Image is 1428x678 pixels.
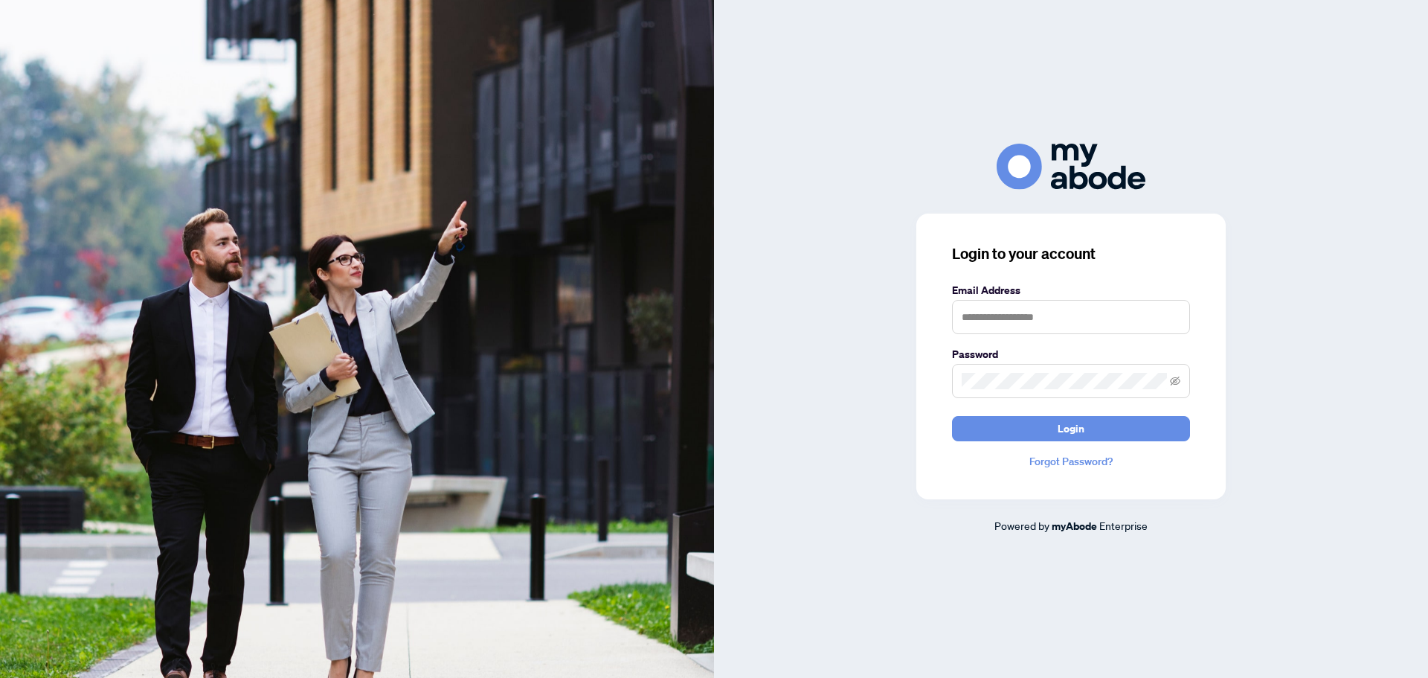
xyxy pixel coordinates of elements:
[1052,518,1097,534] a: myAbode
[952,282,1190,298] label: Email Address
[952,346,1190,362] label: Password
[994,519,1049,532] span: Powered by
[952,416,1190,441] button: Login
[1099,519,1148,532] span: Enterprise
[1170,376,1180,386] span: eye-invisible
[952,453,1190,470] a: Forgot Password?
[1058,417,1084,441] span: Login
[997,144,1145,189] img: ma-logo
[952,243,1190,264] h3: Login to your account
